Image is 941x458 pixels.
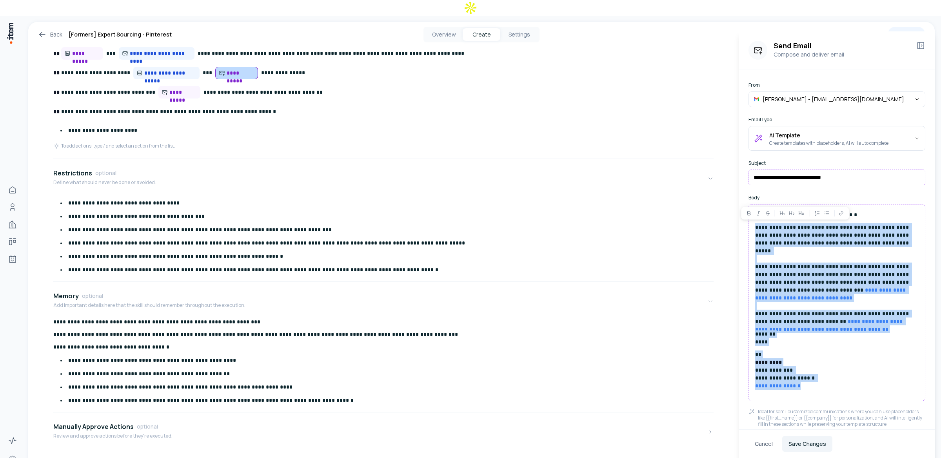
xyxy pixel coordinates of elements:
a: Companies [5,217,20,232]
button: Create [463,28,500,41]
a: Back [38,30,62,39]
a: People [5,199,20,215]
a: Agents [5,251,20,267]
h1: [Formers] Expert Sourcing - Pinterest [69,30,172,39]
p: Define what should never be done or avoided. [53,179,156,186]
p: Compose and deliver email [774,50,910,59]
label: Email Type [748,117,925,123]
button: Cancel [748,436,779,452]
label: Body [748,195,925,201]
h4: Memory [53,291,79,301]
button: Save Changes [782,436,832,452]
span: optional [95,169,116,177]
div: RestrictionsoptionalDefine what should never be done or avoided. [53,195,714,278]
label: From [748,82,925,88]
button: RestrictionsoptionalDefine what should never be done or avoided. [53,162,714,195]
p: Ideal for semi-customized communications where you can use placeholders like {{first_name}} or {{... [758,409,925,427]
p: Review and approve actions before they're executed. [53,433,173,439]
div: MemoryoptionalAdd important details here that the skill should remember throughout the execution. [53,318,714,409]
span: optional [82,292,103,300]
p: Add important details here that the skill should remember throughout the execution. [53,302,245,308]
button: MemoryoptionalAdd important details here that the skill should remember throughout the execution. [53,285,714,318]
a: Home [5,182,20,198]
h3: Send Email [774,41,910,50]
button: Settings [500,28,538,41]
span: optional [137,423,158,431]
button: Link [836,209,846,218]
a: Activity [5,433,20,449]
h4: Manually Approve Actions [53,422,134,431]
img: Item Brain Logo [6,22,14,44]
label: Subject [748,160,925,166]
button: Overview [425,28,463,41]
div: To add actions, type / and select an action from the list. [53,143,175,149]
a: Deals [5,234,20,250]
h4: Restrictions [53,168,92,178]
button: Manually Approve ActionsoptionalReview and approve actions before they're executed. [53,416,714,449]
